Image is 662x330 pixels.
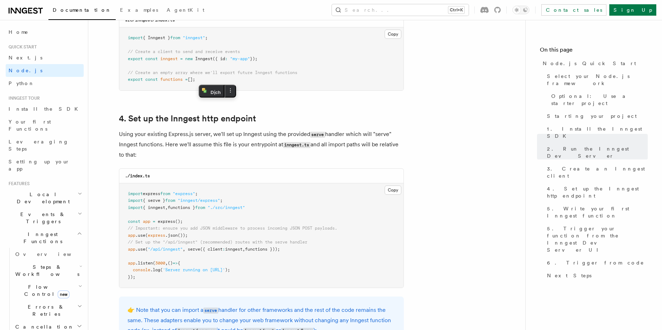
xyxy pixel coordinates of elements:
span: () [168,261,173,266]
span: Inngest tour [6,95,40,101]
span: 3000 [155,261,165,266]
a: Select your Node.js framework [544,70,648,90]
span: const [145,56,158,61]
button: Copy [385,185,401,195]
span: "inngest" [183,35,205,40]
span: ({ client [200,247,223,252]
span: }); [128,274,135,279]
span: []; [188,77,195,82]
span: ; [195,191,198,196]
span: ( [145,233,148,238]
code: ./index.ts [125,173,150,178]
a: Contact sales [541,4,606,16]
span: // Create a client to send and receive events [128,49,240,54]
span: "inngest/express" [178,198,220,203]
span: from [195,205,205,210]
span: // Create an empty array where we'll export future Inngest functions [128,70,297,75]
span: functions [160,77,183,82]
span: Select your Node.js framework [547,73,648,87]
span: Node.js [9,68,42,73]
span: { inngest [143,205,165,210]
span: 'Server running on [URL]' [163,267,225,272]
span: .log [150,267,160,272]
span: Optional: Use a starter project [551,93,648,107]
span: Starting your project [547,112,637,120]
span: Leveraging Steps [9,139,69,152]
span: // Set up the "/api/inngest" (recommended) routes with the serve handler [128,240,307,245]
span: Errors & Retries [12,303,77,318]
span: = [153,219,155,224]
span: const [128,219,140,224]
span: 1. Install the Inngest SDK [547,125,648,140]
code: serve [310,132,325,138]
a: serve [203,307,218,313]
span: : [223,247,225,252]
span: 5. Write your first Inngest function [547,205,648,219]
span: Quick start [6,44,37,50]
a: 4. Set up the Inngest http endpoint [544,182,648,202]
span: Python [9,80,35,86]
a: 6. Trigger from code [544,256,648,269]
span: express [148,233,165,238]
a: Home [6,26,84,38]
span: ({ id [213,56,225,61]
span: // Important: ensure you add JSON middleware to process incoming JSON POST payloads. [128,226,337,231]
span: 4. Set up the Inngest http endpoint [547,185,648,199]
a: Setting up your app [6,155,84,175]
span: from [170,35,180,40]
span: Flow Control [12,283,78,298]
a: Python [6,77,84,90]
span: import [128,198,143,203]
span: express [158,219,175,224]
span: express [143,191,160,196]
a: AgentKit [162,2,209,19]
a: Documentation [48,2,116,20]
span: .listen [135,261,153,266]
span: , [243,247,245,252]
span: ; [220,198,223,203]
span: Overview [15,251,89,257]
span: }); [250,56,257,61]
span: import [128,205,143,210]
span: export [128,77,143,82]
span: Next Steps [547,272,591,279]
span: Steps & Workflows [12,263,79,278]
span: , [165,205,168,210]
span: { serve } [143,198,165,203]
span: .use [135,233,145,238]
span: import [128,35,143,40]
span: Node.js Quick Start [543,60,636,67]
span: Features [6,181,30,187]
span: : [225,56,228,61]
a: Leveraging Steps [6,135,84,155]
a: 4. Set up the Inngest http endpoint [119,114,256,124]
a: Next.js [6,51,84,64]
span: ( [160,267,163,272]
span: Install the SDK [9,106,82,112]
span: Local Development [6,191,78,205]
span: import [128,191,143,196]
span: Inngest Functions [6,231,77,245]
span: from [160,191,170,196]
span: Setting up your app [9,159,70,172]
a: Sign Up [609,4,656,16]
span: app [128,261,135,266]
span: = [185,77,188,82]
span: "/api/inngest" [148,247,183,252]
span: new [58,290,69,298]
span: Documentation [53,7,111,13]
button: Search...Ctrl+K [332,4,469,16]
span: AgentKit [167,7,204,13]
span: Your first Functions [9,119,51,132]
span: app [128,233,135,238]
span: { [178,261,180,266]
span: Home [9,28,28,36]
span: 2. Run the Inngest Dev Server [547,145,648,159]
span: , [183,247,185,252]
span: "./src/inngest" [208,205,245,210]
a: Node.js Quick Start [540,57,648,70]
span: , [165,261,168,266]
span: console [133,267,150,272]
a: Your first Functions [6,115,84,135]
span: 6. Trigger from code [547,259,644,266]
